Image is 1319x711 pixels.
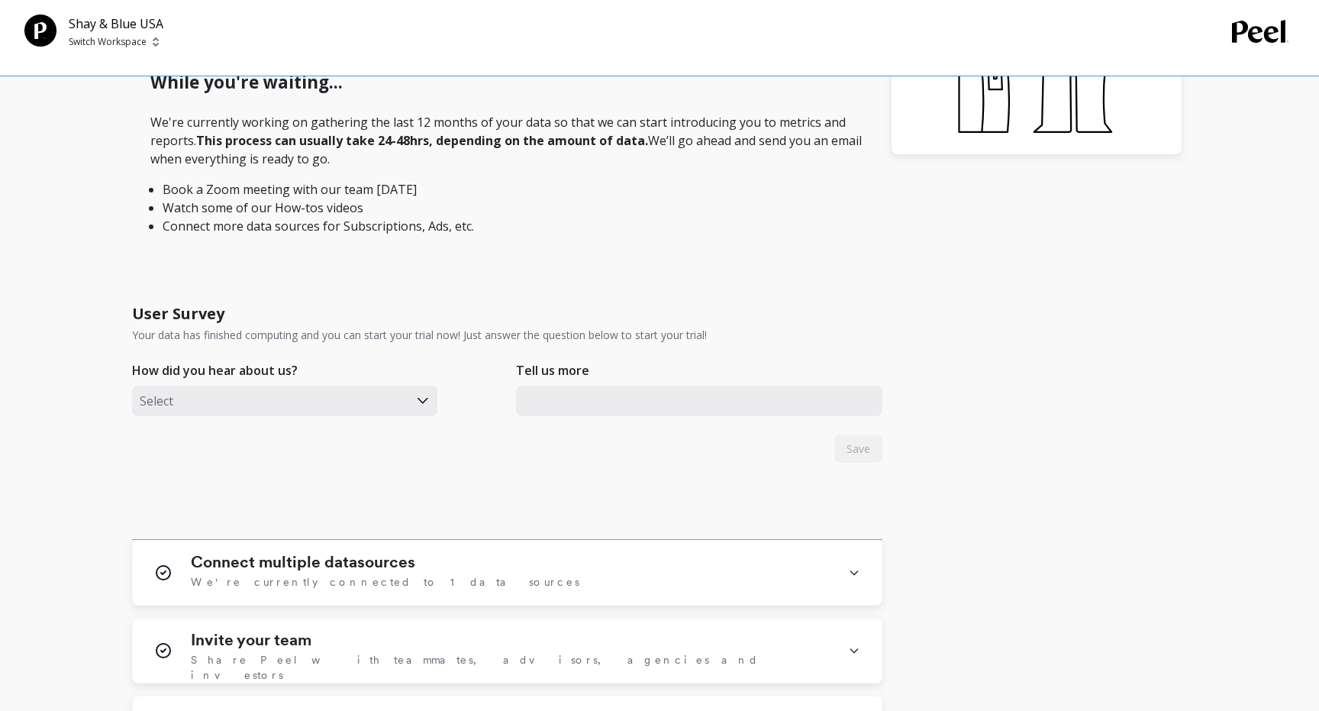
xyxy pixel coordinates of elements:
h1: Connect multiple datasources [191,553,415,571]
p: Shay & Blue USA [69,15,163,33]
p: Tell us more [516,361,589,380]
p: Switch Workspace [69,36,147,48]
h1: Invite your team [191,631,311,649]
p: Your data has finished computing and you can start your trial now! Just answer the question below... [132,328,707,343]
li: Book a Zoom meeting with our team [DATE] [163,180,852,199]
span: Share Peel with teammates, advisors, agencies and investors [191,652,830,683]
li: Watch some of our How-tos videos [163,199,852,217]
strong: This process can usually take 24-48hrs, depending on the amount of data. [196,132,648,149]
h1: While you're waiting... [150,69,864,95]
li: Connect more data sources for Subscriptions, Ads, etc. [163,217,852,235]
img: picker [153,36,159,48]
p: How did you hear about us? [132,361,298,380]
h1: User Survey [132,303,224,325]
img: Team Profile [24,15,56,47]
p: We're currently working on gathering the last 12 months of your data so that we can start introdu... [150,113,864,235]
span: We're currently connected to 1 data sources [191,574,579,590]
